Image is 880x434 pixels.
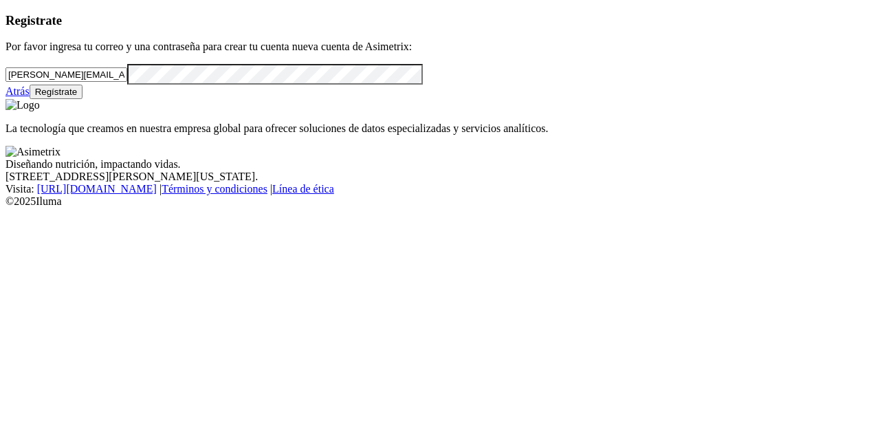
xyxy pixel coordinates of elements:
h3: Registrate [5,13,874,28]
p: Por favor ingresa tu correo y una contraseña para crear tu cuenta nueva cuenta de Asimetrix: [5,41,874,53]
a: Línea de ética [272,183,334,195]
a: Atrás [5,85,30,97]
a: Términos y condiciones [162,183,267,195]
a: [URL][DOMAIN_NAME] [37,183,157,195]
div: Visita : | | [5,183,874,195]
p: La tecnología que creamos en nuestra empresa global para ofrecer soluciones de datos especializad... [5,122,874,135]
img: Logo [5,99,40,111]
input: Tu correo [5,67,127,82]
div: © 2025 Iluma [5,195,874,208]
div: Diseñando nutrición, impactando vidas. [5,158,874,171]
button: Regístrate [30,85,83,99]
img: Asimetrix [5,146,60,158]
div: [STREET_ADDRESS][PERSON_NAME][US_STATE]. [5,171,874,183]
